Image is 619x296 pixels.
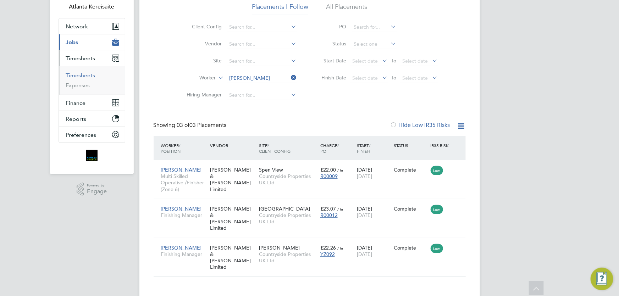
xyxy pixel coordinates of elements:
[357,173,372,179] span: [DATE]
[337,167,343,173] span: / hr
[66,116,87,122] span: Reports
[87,183,107,189] span: Powered by
[259,167,283,173] span: Spen View
[320,167,336,173] span: £22.00
[159,202,466,208] a: [PERSON_NAME]Finishing Manager[PERSON_NAME] & [PERSON_NAME] Limited[GEOGRAPHIC_DATA]Countryside P...
[159,163,466,169] a: [PERSON_NAME]Multi Skilled Operative /Finisher (Zone 6)[PERSON_NAME] & [PERSON_NAME] LimitedSpen ...
[259,245,300,251] span: [PERSON_NAME]
[208,139,257,152] div: Vendor
[177,122,227,129] span: 03 Placements
[59,34,125,50] button: Jobs
[403,58,428,64] span: Select date
[429,139,453,152] div: IR35 Risk
[390,122,450,129] label: Hide Low IR35 Risks
[259,212,317,225] span: Countryside Properties UK Ltd
[175,74,216,82] label: Worker
[357,212,372,218] span: [DATE]
[353,75,378,81] span: Select date
[227,22,297,32] input: Search for...
[66,132,96,138] span: Preferences
[355,163,392,183] div: [DATE]
[66,100,86,106] span: Finance
[161,167,202,173] span: [PERSON_NAME]
[66,82,90,89] a: Expenses
[66,23,88,30] span: Network
[161,206,202,212] span: [PERSON_NAME]
[181,57,222,64] label: Site
[227,39,297,49] input: Search for...
[154,122,228,129] div: Showing
[320,212,338,218] span: R00012
[227,56,297,66] input: Search for...
[259,206,310,212] span: [GEOGRAPHIC_DATA]
[208,163,257,196] div: [PERSON_NAME] & [PERSON_NAME] Limited
[431,205,443,214] span: Low
[161,251,206,257] span: Finishing Manager
[77,183,107,196] a: Powered byEngage
[259,143,291,154] span: / Client Config
[259,173,317,186] span: Countryside Properties UK Ltd
[159,139,208,157] div: Worker
[357,251,372,257] span: [DATE]
[252,2,308,15] li: Placements I Follow
[177,122,190,129] span: 03 of
[319,139,355,157] div: Charge
[357,143,370,154] span: / Finish
[59,150,125,161] a: Go to home page
[86,150,98,161] img: bromak-logo-retina.png
[355,202,392,222] div: [DATE]
[392,139,429,152] div: Status
[355,241,392,261] div: [DATE]
[394,245,427,251] div: Complete
[315,57,347,64] label: Start Date
[59,127,125,143] button: Preferences
[394,206,427,212] div: Complete
[431,244,443,253] span: Low
[59,95,125,111] button: Finance
[257,139,319,157] div: Site
[161,212,206,218] span: Finishing Manager
[326,2,367,15] li: All Placements
[352,22,397,32] input: Search for...
[181,91,222,98] label: Hiring Manager
[315,23,347,30] label: PO
[208,202,257,235] div: [PERSON_NAME] & [PERSON_NAME] Limited
[208,241,257,274] div: [PERSON_NAME] & [PERSON_NAME] Limited
[320,251,335,257] span: YZ092
[320,206,336,212] span: £23.07
[161,143,181,154] span: / Position
[59,111,125,127] button: Reports
[59,66,125,95] div: Timesheets
[181,40,222,47] label: Vendor
[159,241,466,247] a: [PERSON_NAME]Finishing Manager[PERSON_NAME] & [PERSON_NAME] Limited[PERSON_NAME]Countryside Prope...
[87,189,107,195] span: Engage
[227,73,297,83] input: Search for...
[59,2,125,11] span: Atlanta Kereisaite
[66,55,95,62] span: Timesheets
[181,23,222,30] label: Client Config
[66,72,95,79] a: Timesheets
[161,173,206,192] span: Multi Skilled Operative /Finisher (Zone 6)
[59,18,125,34] button: Network
[389,73,399,82] span: To
[389,56,399,65] span: To
[315,74,347,81] label: Finish Date
[59,50,125,66] button: Timesheets
[161,245,202,251] span: [PERSON_NAME]
[403,75,428,81] span: Select date
[355,139,392,157] div: Start
[352,39,397,49] input: Select one
[353,58,378,64] span: Select date
[315,40,347,47] label: Status
[320,143,339,154] span: / PO
[337,206,343,212] span: / hr
[431,166,443,175] span: Low
[227,90,297,100] input: Search for...
[320,173,338,179] span: R00009
[320,245,336,251] span: £22.26
[66,39,78,46] span: Jobs
[591,268,613,290] button: Engage Resource Center
[337,245,343,251] span: / hr
[259,251,317,264] span: Countryside Properties UK Ltd
[394,167,427,173] div: Complete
